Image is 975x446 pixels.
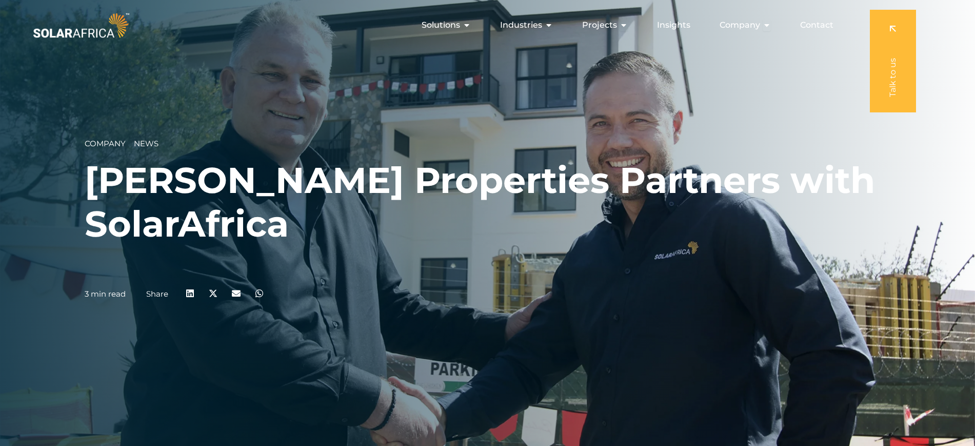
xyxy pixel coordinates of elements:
[720,19,760,31] span: Company
[225,282,248,305] div: Share on email
[657,19,690,31] a: Insights
[178,282,202,305] div: Share on linkedin
[131,15,842,35] nav: Menu
[248,282,271,305] div: Share on whatsapp
[126,139,134,148] span: __
[500,19,542,31] span: Industries
[582,19,617,31] span: Projects
[85,139,126,148] span: Company
[85,289,126,299] p: 3 min read
[422,19,460,31] span: Solutions
[85,159,890,246] h1: [PERSON_NAME] Properties Partners with SolarAfrica
[146,289,168,299] a: Share
[134,139,158,148] span: News
[131,15,842,35] div: Menu Toggle
[800,19,833,31] a: Contact
[202,282,225,305] div: Share on x-twitter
